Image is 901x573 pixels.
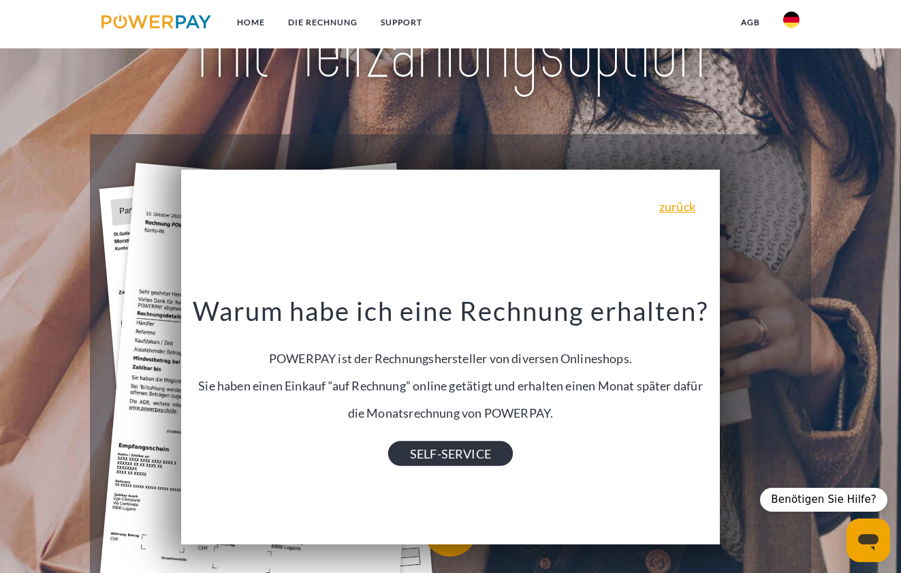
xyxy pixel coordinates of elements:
[190,295,712,328] h3: Warum habe ich eine Rechnung erhalten?
[225,10,276,35] a: Home
[369,10,434,35] a: SUPPORT
[276,10,369,35] a: DIE RECHNUNG
[659,200,695,213] a: zurück
[190,295,712,454] div: POWERPAY ist der Rechnungshersteller von diversen Onlineshops. Sie haben einen Einkauf “auf Rechn...
[423,502,777,557] button: Hilfe-Center
[783,12,800,28] img: de
[847,518,890,562] iframe: Schaltfläche zum Öffnen des Messaging-Fensters; Konversation läuft
[388,442,513,466] a: SELF-SERVICE
[760,488,887,512] div: Benötigen Sie Hilfe?
[729,10,772,35] a: agb
[101,15,211,29] img: logo-powerpay.svg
